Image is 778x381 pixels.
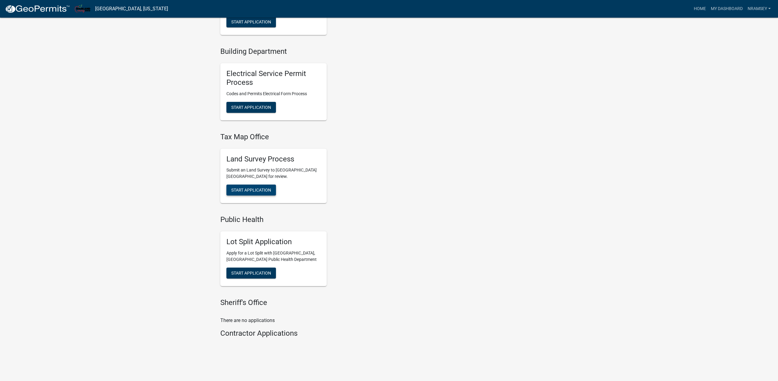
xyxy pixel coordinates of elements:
[226,102,276,113] button: Start Application
[226,69,321,87] h5: Electrical Service Permit Process
[220,133,442,141] h4: Tax Map Office
[691,3,708,15] a: Home
[75,5,90,13] img: Richland County, Ohio
[708,3,745,15] a: My Dashboard
[220,329,442,340] wm-workflow-list-section: Contractor Applications
[220,298,442,307] h4: Sheriff's Office
[745,3,773,15] a: nramsey
[226,237,321,246] h5: Lot Split Application
[226,91,321,97] p: Codes and Permits Electrical Form Process
[95,4,168,14] a: [GEOGRAPHIC_DATA], [US_STATE]
[231,105,271,109] span: Start Application
[226,155,321,164] h5: Land Survey Process
[220,47,442,56] h4: Building Department
[226,185,276,196] button: Start Application
[231,188,271,192] span: Start Application
[220,317,442,324] p: There are no applications
[231,19,271,24] span: Start Application
[226,16,276,27] button: Start Application
[226,250,321,263] p: Apply for a Lot Split with [GEOGRAPHIC_DATA], [GEOGRAPHIC_DATA] Public Health Department
[231,271,271,275] span: Start Application
[220,329,442,338] h4: Contractor Applications
[226,167,321,180] p: Submit an Land Survey to [GEOGRAPHIC_DATA] [GEOGRAPHIC_DATA] for review.
[220,215,442,224] h4: Public Health
[226,268,276,279] button: Start Application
